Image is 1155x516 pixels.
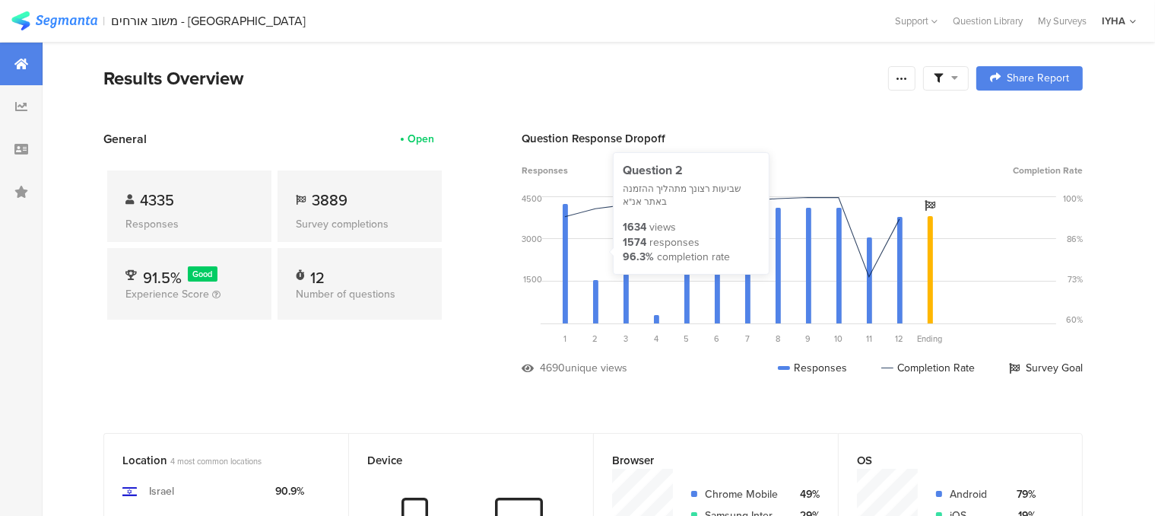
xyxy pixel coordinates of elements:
div: 1634 [623,220,646,235]
span: 10 [835,333,843,345]
div: Device [367,452,550,469]
span: 1 [563,333,566,345]
div: 86% [1067,233,1083,245]
span: Number of questions [296,286,395,302]
div: Ending [915,333,945,345]
span: 9 [806,333,811,345]
div: 73% [1068,273,1083,285]
div: שביעות רצונך מתהליך ההזמנה באתר אנ"א [623,183,760,209]
div: 4690 [540,360,565,376]
i: Survey Goal [925,200,935,211]
span: Responses [522,164,568,177]
div: Android [950,486,997,502]
div: Survey completions [296,216,424,232]
div: completion rate [657,250,730,265]
span: 5 [684,333,690,345]
div: Location [122,452,305,469]
span: 4 [654,333,658,345]
div: 3000 [522,233,542,245]
span: 4 most common locations [170,455,262,467]
div: unique views [565,360,627,376]
span: 2 [593,333,598,345]
div: 60% [1066,314,1083,326]
div: 12 [310,266,325,282]
div: 4500 [522,193,542,205]
span: 91.5% [143,266,182,289]
span: Share Report [1007,73,1069,84]
div: Question Response Dropoff [522,130,1083,147]
div: Results Overview [103,65,881,92]
span: 7 [745,333,750,345]
div: Chrome Mobile [705,486,781,502]
div: 49% [793,486,820,502]
span: 8 [776,333,780,345]
div: 100% [1063,193,1083,205]
span: Experience Score [125,286,209,302]
div: 1500 [523,273,542,285]
div: Question 2 [623,162,760,179]
span: 3 [624,333,628,345]
span: 6 [715,333,720,345]
div: OS [857,452,1039,469]
div: views [649,220,676,235]
a: Question Library [945,14,1030,28]
div: Responses [125,216,253,232]
div: responses [649,235,700,250]
span: 3889 [312,189,347,212]
a: My Surveys [1030,14,1094,28]
div: משוב אורחים - [GEOGRAPHIC_DATA] [112,14,306,28]
div: Survey Goal [1009,360,1083,376]
span: 12 [896,333,904,345]
div: 79% [1009,486,1036,502]
div: IYHA [1102,14,1125,28]
span: 4335 [140,189,174,212]
span: Completion Rate [1013,164,1083,177]
div: Support [895,9,938,33]
div: Israel [149,483,174,499]
img: segmanta logo [11,11,97,30]
div: Completion Rate [881,360,975,376]
div: 90.9% [275,483,304,499]
div: 96.3% [623,250,654,265]
div: 1574 [623,235,646,250]
span: General [103,130,147,148]
div: Open [408,131,434,147]
span: Good [193,268,213,280]
div: Responses [778,360,847,376]
span: 11 [866,333,872,345]
div: | [103,12,106,30]
div: Browser [612,452,795,469]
